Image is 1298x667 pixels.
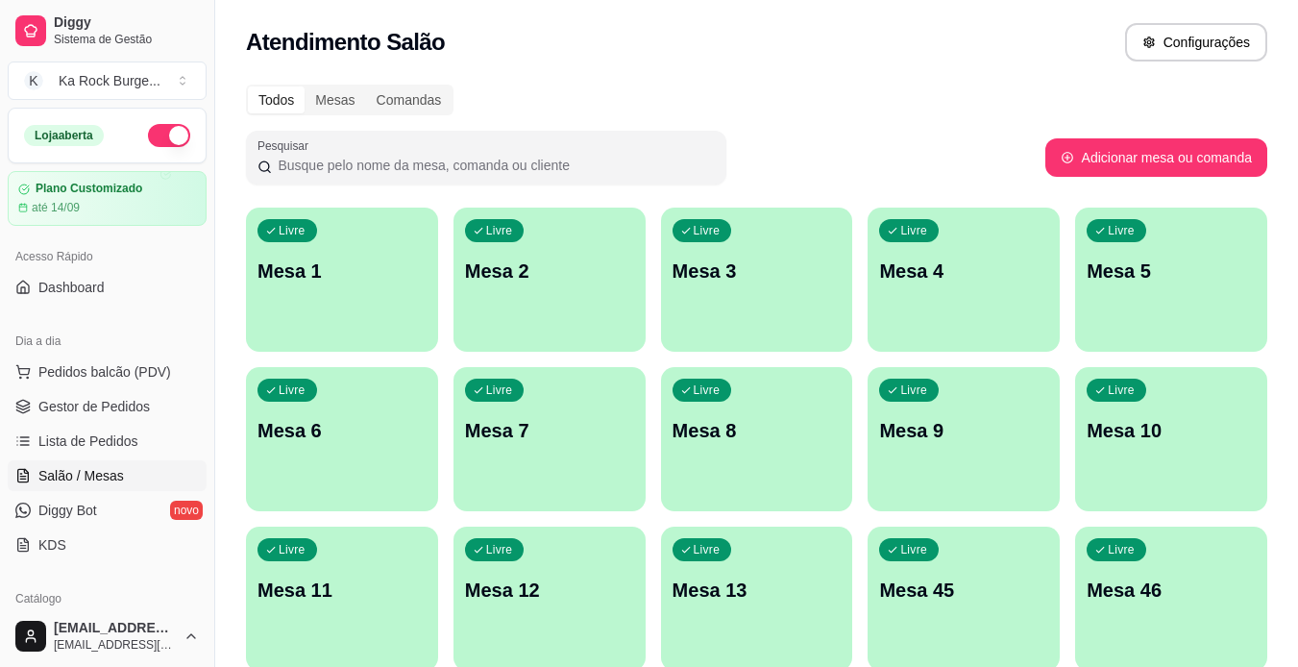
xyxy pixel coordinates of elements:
[8,62,207,100] button: Select a team
[305,86,365,113] div: Mesas
[8,272,207,303] a: Dashboard
[54,637,176,653] span: [EMAIL_ADDRESS][DOMAIN_NAME]
[38,278,105,297] span: Dashboard
[879,577,1048,604] p: Mesa 45
[673,258,842,284] p: Mesa 3
[257,417,427,444] p: Mesa 6
[24,71,43,90] span: K
[8,426,207,457] a: Lista de Pedidos
[694,542,721,557] p: Livre
[868,367,1060,511] button: LivreMesa 9
[465,417,634,444] p: Mesa 7
[248,86,305,113] div: Todos
[900,383,927,398] p: Livre
[1108,223,1135,238] p: Livre
[453,208,646,352] button: LivreMesa 2
[486,223,513,238] p: Livre
[694,223,721,238] p: Livre
[8,326,207,357] div: Dia a dia
[38,397,150,416] span: Gestor de Pedidos
[8,495,207,526] a: Diggy Botnovo
[1075,367,1267,511] button: LivreMesa 10
[1075,208,1267,352] button: LivreMesa 5
[1087,577,1256,604] p: Mesa 46
[272,156,715,175] input: Pesquisar
[54,32,199,47] span: Sistema de Gestão
[868,208,1060,352] button: LivreMesa 4
[54,14,199,32] span: Diggy
[279,542,306,557] p: Livre
[279,383,306,398] p: Livre
[8,583,207,614] div: Catálogo
[486,383,513,398] p: Livre
[32,200,80,215] article: até 14/09
[8,460,207,491] a: Salão / Mesas
[59,71,160,90] div: Ka Rock Burge ...
[24,125,104,146] div: Loja aberta
[148,124,190,147] button: Alterar Status
[1087,258,1256,284] p: Mesa 5
[8,357,207,387] button: Pedidos balcão (PDV)
[465,258,634,284] p: Mesa 2
[38,535,66,555] span: KDS
[1108,383,1135,398] p: Livre
[900,542,927,557] p: Livre
[246,208,438,352] button: LivreMesa 1
[1125,23,1267,62] button: Configurações
[8,171,207,226] a: Plano Customizadoaté 14/09
[38,466,124,485] span: Salão / Mesas
[879,417,1048,444] p: Mesa 9
[36,182,142,196] article: Plano Customizado
[257,258,427,284] p: Mesa 1
[1087,417,1256,444] p: Mesa 10
[246,27,445,58] h2: Atendimento Salão
[1108,542,1135,557] p: Livre
[8,8,207,54] a: DiggySistema de Gestão
[879,258,1048,284] p: Mesa 4
[246,367,438,511] button: LivreMesa 6
[54,620,176,637] span: [EMAIL_ADDRESS][DOMAIN_NAME]
[673,577,842,604] p: Mesa 13
[465,577,634,604] p: Mesa 12
[38,432,138,451] span: Lista de Pedidos
[661,367,853,511] button: LivreMesa 8
[486,542,513,557] p: Livre
[453,367,646,511] button: LivreMesa 7
[38,501,97,520] span: Diggy Bot
[8,530,207,560] a: KDS
[279,223,306,238] p: Livre
[900,223,927,238] p: Livre
[661,208,853,352] button: LivreMesa 3
[8,241,207,272] div: Acesso Rápido
[694,383,721,398] p: Livre
[38,362,171,382] span: Pedidos balcão (PDV)
[366,86,453,113] div: Comandas
[8,613,207,659] button: [EMAIL_ADDRESS][DOMAIN_NAME][EMAIL_ADDRESS][DOMAIN_NAME]
[673,417,842,444] p: Mesa 8
[257,137,315,154] label: Pesquisar
[1045,138,1267,177] button: Adicionar mesa ou comanda
[257,577,427,604] p: Mesa 11
[8,391,207,422] a: Gestor de Pedidos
